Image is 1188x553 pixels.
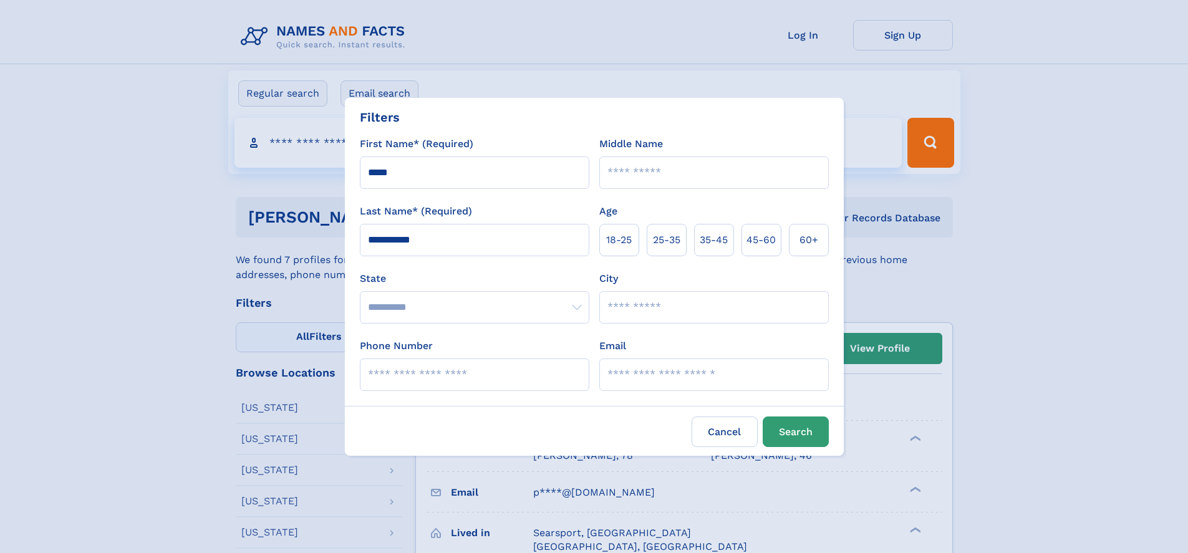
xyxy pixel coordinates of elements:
[360,108,400,127] div: Filters
[360,204,472,219] label: Last Name* (Required)
[360,271,589,286] label: State
[599,271,618,286] label: City
[692,416,758,447] label: Cancel
[599,339,626,353] label: Email
[606,233,632,248] span: 18‑25
[746,233,776,248] span: 45‑60
[653,233,680,248] span: 25‑35
[360,137,473,151] label: First Name* (Required)
[763,416,829,447] button: Search
[799,233,818,248] span: 60+
[700,233,728,248] span: 35‑45
[599,204,617,219] label: Age
[599,137,663,151] label: Middle Name
[360,339,433,353] label: Phone Number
